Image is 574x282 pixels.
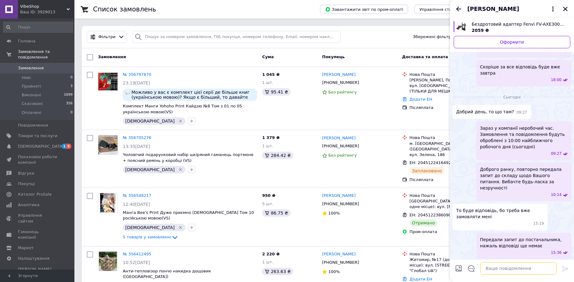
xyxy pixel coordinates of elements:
div: Післяплата [410,105,493,111]
div: 86.75 ₴ [262,209,290,217]
span: [DEMOGRAPHIC_DATA] [125,119,175,124]
span: Анти-тепловізор пончо накидка дощовик ([GEOGRAPHIC_DATA]) [123,269,211,279]
span: Збережені фільтри: [413,34,455,40]
a: Фото товару [98,193,118,213]
a: [PERSON_NAME] [322,135,356,141]
input: Пошук за номером замовлення, ПІБ покупця, номером телефону, Email, номером накладної [132,31,340,43]
span: 0 [70,110,73,115]
img: Фото товару [98,135,118,154]
span: Покупці [18,181,35,187]
span: 09:27 12.08.2025 [516,110,527,115]
span: Каталог ProSale [18,192,51,197]
div: 263.63 ₴ [262,268,293,275]
img: Фото товару [98,73,118,91]
div: Нова Пошта [410,135,493,141]
div: Житомир, №17 (до 30 кг на одне місце): вул. [STREET_ADDRESS] (ТРЦ "Глобал UA") [410,257,493,274]
input: Пошук [3,22,73,33]
a: [PERSON_NAME] [322,251,356,257]
a: Фото товару [98,251,118,271]
button: Відкрити шаблони відповідей [467,264,475,272]
span: Маркет [18,245,34,251]
span: Оплачені [22,110,41,115]
span: Зараз у компанії неробочий час. Замовлення та повідомлення будуть оброблені з 10:00 найближчого р... [480,125,568,150]
a: Додати ЕН [410,97,432,102]
button: Назад [455,5,462,13]
div: [PHONE_NUMBER] [321,79,360,87]
span: Замовлення [18,65,44,71]
div: [PHONE_NUMBER] [321,258,360,267]
div: 12.08.2025 [452,94,572,100]
span: Показники роботи компанії [18,154,57,165]
a: Переглянути товар [454,21,570,33]
img: Фото товару [99,252,117,271]
span: Доставка та оплата [402,54,448,59]
span: 1 шт. [262,80,273,85]
span: [DEMOGRAPHIC_DATA] [125,167,175,172]
span: 1 [62,144,67,149]
div: [PHONE_NUMBER] [321,142,360,150]
span: 100% [328,211,340,215]
a: № 356548217 [123,193,151,198]
a: № 356705276 [123,135,151,140]
span: Нові [22,75,31,80]
div: м. [GEOGRAPHIC_DATA] ([GEOGRAPHIC_DATA].), №24 (до 30 кг): вул. Зелена, 186 [410,141,493,158]
span: Управління статусами [419,7,467,12]
span: [DEMOGRAPHIC_DATA] [18,144,64,149]
svg: Видалити мітку [178,119,183,124]
div: [PERSON_NAME], Поштомат №41381: вул. [GEOGRAPHIC_DATA], 235, під'їзд 1 (ТІЛЬКИ ДЛЯ МЕШКАНЦІВ) [410,77,493,94]
span: 3 [70,84,73,89]
a: [PERSON_NAME] [322,193,356,199]
span: 5 шт. [262,202,273,206]
svg: Видалити мітку [178,167,183,172]
span: 1 379 ₴ [262,135,279,140]
span: 100% [328,269,340,274]
span: 5 [66,144,71,149]
span: 1699 [64,92,73,98]
span: 18:00 11.08.2025 [551,77,562,83]
div: Ваш ID: 3929013 [20,9,74,15]
span: Сьогодні [501,95,523,100]
span: Доброго ранку, повторно передала запит до складу щодо Вашого питання. Вибачте будь-ласка за незру... [480,166,568,191]
a: Комплект Манги Yohoho Print Кайдзю №8 Том з 01 по 05 українською мовою(VS) [123,104,242,114]
span: 10:52[DATE] [123,260,150,265]
div: Нова Пошта [410,193,493,198]
div: Заплановано [410,167,445,175]
span: Фільтри [99,34,116,40]
span: 15:36 12.08.2025 [551,250,562,255]
a: Фото товару [98,135,118,155]
span: [DEMOGRAPHIC_DATA] [125,225,175,230]
span: Cума [262,54,274,59]
span: Гаманець компанії [18,229,57,240]
span: 13:35[DATE] [123,144,150,149]
span: Без рейтингу [328,153,357,158]
span: 23:19[DATE] [123,80,150,85]
a: Манга Bee's Print Дуже приємно [DEMOGRAPHIC_DATA] Том 10 російською мовою(VS) [123,210,254,221]
div: Нова Пошта [410,251,493,257]
svg: Видалити мітку [178,225,183,230]
span: 0 [70,75,73,80]
span: 950 ₴ [262,193,275,198]
span: 5 товарів у замовленні [123,235,171,240]
img: Фото товару [100,193,116,212]
span: 1 шт. [262,144,273,148]
div: Післяплата [410,177,493,183]
span: Замовлення та повідомлення [18,49,74,60]
img: :speech_balloon: [125,90,130,95]
button: Управління статусами [414,5,472,14]
div: Пром-оплата [410,229,493,235]
button: Закрити [562,5,569,13]
span: ЕН: 20451223860908 [410,213,454,217]
span: 356 [66,101,73,106]
span: Повідомлення [18,123,48,128]
span: 1 045 ₴ [262,72,279,77]
span: Управління сайтом [18,213,57,224]
span: 09:27 12.08.2025 [551,151,562,156]
span: Головна [18,38,35,44]
div: [GEOGRAPHIC_DATA], №5 (до 30 кг на одне місце): вул. [PERSON_NAME], 17 [410,198,493,210]
span: Виконані [22,92,41,98]
span: Налаштування [18,256,50,261]
span: 12:40[DATE] [123,202,150,207]
a: Додати ЕН [410,277,432,281]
